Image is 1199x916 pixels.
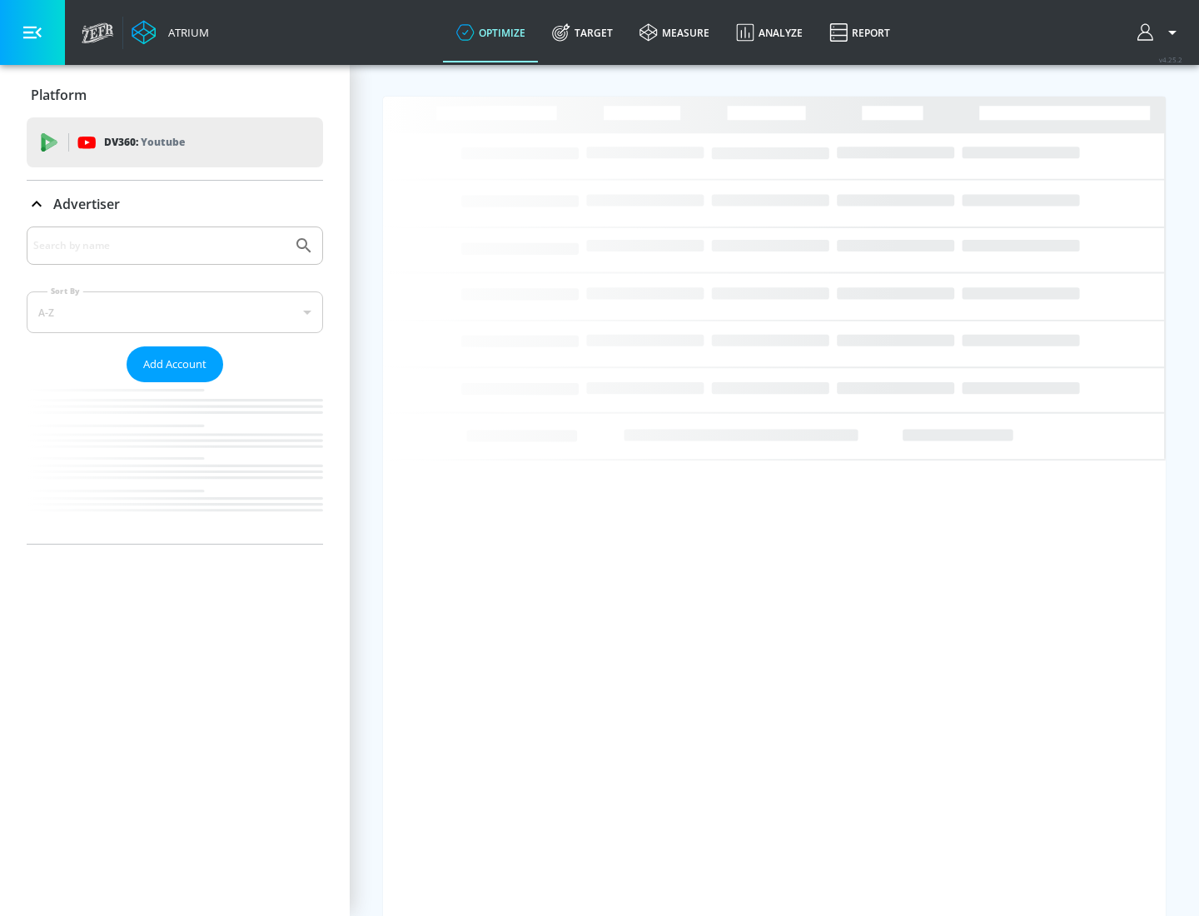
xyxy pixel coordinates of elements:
[33,235,286,256] input: Search by name
[53,195,120,213] p: Advertiser
[539,2,626,62] a: Target
[104,133,185,152] p: DV360:
[443,2,539,62] a: optimize
[31,86,87,104] p: Platform
[143,355,206,374] span: Add Account
[816,2,903,62] a: Report
[141,133,185,151] p: Youtube
[127,346,223,382] button: Add Account
[27,291,323,333] div: A-Z
[1159,55,1182,64] span: v 4.25.2
[626,2,723,62] a: measure
[27,382,323,544] nav: list of Advertiser
[47,286,83,296] label: Sort By
[162,25,209,40] div: Atrium
[132,20,209,45] a: Atrium
[27,181,323,227] div: Advertiser
[723,2,816,62] a: Analyze
[27,227,323,544] div: Advertiser
[27,72,323,118] div: Platform
[27,117,323,167] div: DV360: Youtube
